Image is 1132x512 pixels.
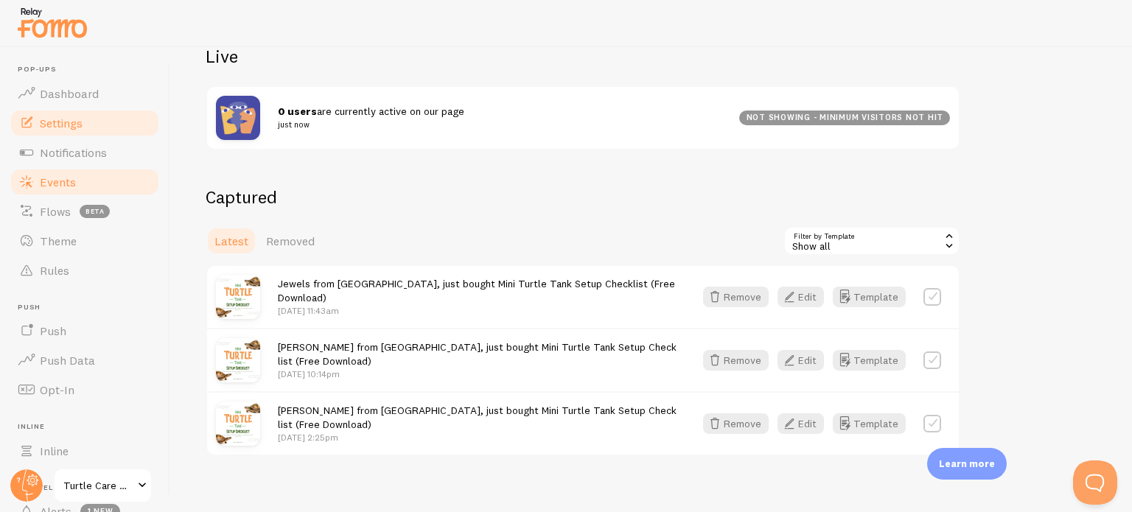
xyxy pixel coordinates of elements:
[278,105,722,132] span: are currently active on our page
[18,422,161,432] span: Inline
[40,234,77,248] span: Theme
[278,340,677,368] span: [PERSON_NAME] from [GEOGRAPHIC_DATA], just bought Mini Turtle Tank Setup Checklist (Free Download)
[40,382,74,397] span: Opt-In
[278,277,675,304] span: Jewels from [GEOGRAPHIC_DATA], just bought Mini Turtle Tank Setup Checklist (Free Download)
[9,346,161,375] a: Push Data
[739,111,950,125] div: not showing - minimum visitors not hit
[40,86,99,101] span: Dashboard
[703,350,769,371] button: Remove
[15,4,89,41] img: fomo-relay-logo-orange.svg
[9,226,161,256] a: Theme
[1073,460,1117,505] iframe: Help Scout Beacon - Open
[833,287,906,307] button: Template
[703,287,769,307] button: Remove
[206,186,960,208] h2: Captured
[216,275,260,319] img: MiniTurtleTankSetupChecklist_small.png
[216,338,260,382] img: MiniTurtleTankSetupChecklist_small.png
[206,45,960,68] h2: Live
[278,118,722,131] small: just now
[266,234,315,248] span: Removed
[40,323,66,338] span: Push
[778,350,833,371] a: Edit
[40,263,69,278] span: Rules
[9,108,161,138] a: Settings
[216,401,260,446] img: MiniTurtleTankSetupChecklist_small.png
[9,167,161,197] a: Events
[833,413,906,434] button: Template
[703,413,769,434] button: Remove
[216,96,260,140] img: pageviews.png
[40,175,76,189] span: Events
[278,304,677,317] p: [DATE] 11:43am
[80,205,110,218] span: beta
[9,79,161,108] a: Dashboard
[18,65,161,74] span: Pop-ups
[40,353,95,368] span: Push Data
[833,350,906,371] button: Template
[778,287,824,307] button: Edit
[53,468,153,503] a: Turtle Care Guide
[9,197,161,226] a: Flows beta
[278,404,677,431] span: [PERSON_NAME] from [GEOGRAPHIC_DATA], just bought Mini Turtle Tank Setup Checklist (Free Download)
[927,448,1007,480] div: Learn more
[778,350,824,371] button: Edit
[778,413,824,434] button: Edit
[778,287,833,307] a: Edit
[278,431,677,443] p: [DATE] 2:25pm
[40,116,83,130] span: Settings
[783,226,960,256] div: Show all
[9,375,161,404] a: Opt-In
[40,443,69,458] span: Inline
[9,256,161,285] a: Rules
[214,234,248,248] span: Latest
[778,413,833,434] a: Edit
[40,145,107,160] span: Notifications
[939,457,995,471] p: Learn more
[18,303,161,312] span: Push
[40,204,71,219] span: Flows
[206,226,257,256] a: Latest
[63,477,133,494] span: Turtle Care Guide
[9,138,161,167] a: Notifications
[257,226,324,256] a: Removed
[278,105,317,118] strong: 0 users
[278,368,677,380] p: [DATE] 10:14pm
[9,316,161,346] a: Push
[9,436,161,466] a: Inline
